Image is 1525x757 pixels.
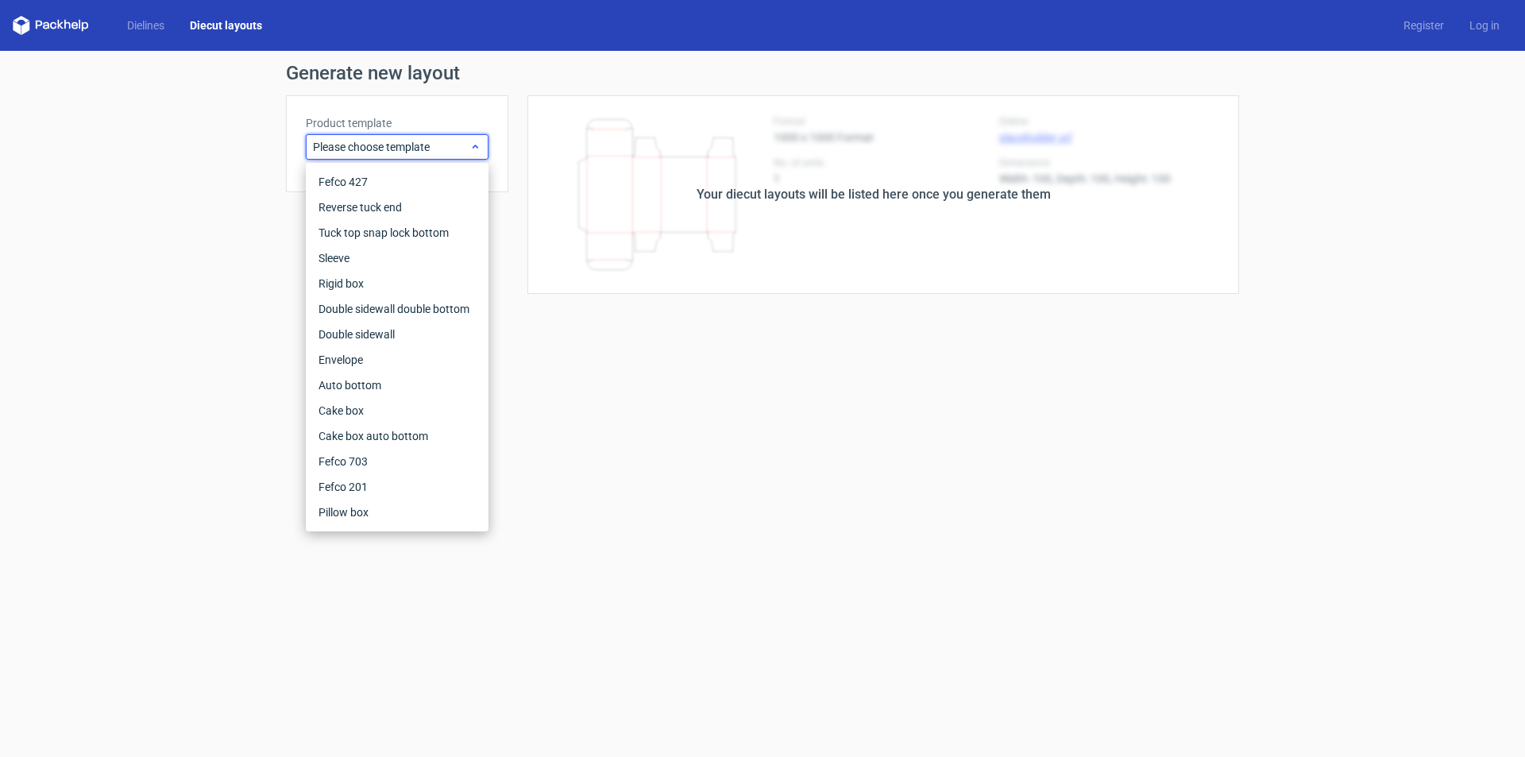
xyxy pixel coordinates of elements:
div: Fefco 703 [312,449,482,474]
div: Fefco 427 [312,169,482,195]
div: Double sidewall [312,322,482,347]
div: Cake box [312,398,482,423]
div: Envelope [312,347,482,373]
a: Diecut layouts [177,17,275,33]
div: Pillow box [312,500,482,525]
div: Tuck top snap lock bottom [312,220,482,245]
div: Fefco 201 [312,474,482,500]
div: Rigid box [312,271,482,296]
div: Auto bottom [312,373,482,398]
a: Register [1391,17,1457,33]
div: Cake box auto bottom [312,423,482,449]
h1: Generate new layout [286,64,1239,83]
label: Product template [306,115,488,131]
div: Reverse tuck end [312,195,482,220]
span: Please choose template [313,139,469,155]
a: Log in [1457,17,1512,33]
div: Your diecut layouts will be listed here once you generate them [697,185,1051,204]
a: Dielines [114,17,177,33]
div: Sleeve [312,245,482,271]
div: Double sidewall double bottom [312,296,482,322]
